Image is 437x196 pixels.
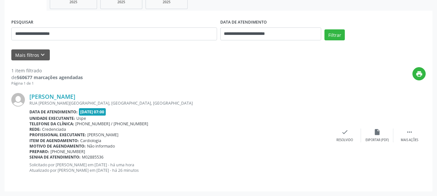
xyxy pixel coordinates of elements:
[11,93,25,107] img: img
[412,67,426,80] button: print
[82,154,104,160] span: M02885536
[406,129,413,136] i: 
[29,127,41,132] b: Rede:
[87,132,118,138] span: [PERSON_NAME]
[336,138,353,142] div: Resolvido
[29,93,75,100] a: [PERSON_NAME]
[79,108,106,116] span: [DATE] 07:00
[29,154,81,160] b: Senha de atendimento:
[17,74,83,80] strong: 560677 marcações agendadas
[29,149,49,154] b: Preparo:
[29,109,78,115] b: Data de atendimento:
[50,149,85,154] span: [PHONE_NUMBER]
[324,29,345,40] button: Filtrar
[220,17,267,27] label: DATA DE ATENDIMENTO
[39,51,46,58] i: keyboard_arrow_down
[341,129,348,136] i: check
[76,116,86,121] span: Uspe
[11,49,50,61] button: Mais filtroskeyboard_arrow_down
[29,162,329,173] p: Solicitado por [PERSON_NAME] em [DATE] - há uma hora Atualizado por [PERSON_NAME] em [DATE] - há ...
[42,127,66,132] span: Credenciada
[11,67,83,74] div: 1 item filtrado
[29,116,75,121] b: Unidade executante:
[87,143,115,149] span: Não informado
[29,138,79,143] b: Item de agendamento:
[366,138,389,142] div: Exportar (PDF)
[11,81,83,86] div: Página 1 de 1
[374,129,381,136] i: insert_drive_file
[29,132,86,138] b: Profissional executante:
[11,74,83,81] div: de
[29,143,86,149] b: Motivo de agendamento:
[29,100,329,106] div: RUA [PERSON_NAME][GEOGRAPHIC_DATA], [GEOGRAPHIC_DATA], [GEOGRAPHIC_DATA]
[75,121,148,127] span: [PHONE_NUMBER] / [PHONE_NUMBER]
[80,138,101,143] span: Cardiologia
[29,121,74,127] b: Telefone da clínica:
[11,17,33,27] label: PESQUISAR
[416,70,423,77] i: print
[401,138,418,142] div: Mais ações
